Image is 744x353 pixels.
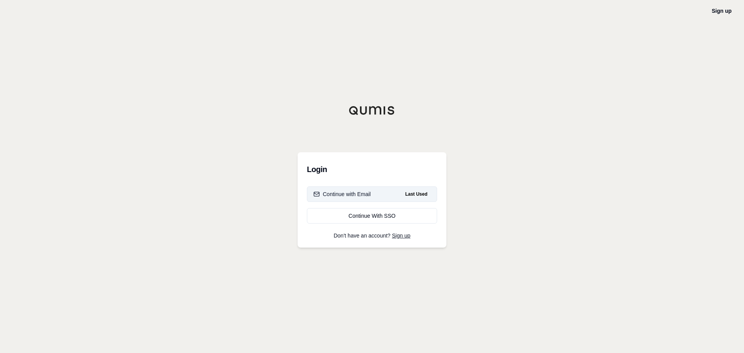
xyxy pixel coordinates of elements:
[712,8,732,14] a: Sign up
[313,212,431,220] div: Continue With SSO
[349,106,395,115] img: Qumis
[307,186,437,202] button: Continue with EmailLast Used
[402,189,431,199] span: Last Used
[313,190,371,198] div: Continue with Email
[307,233,437,238] p: Don't have an account?
[307,162,437,177] h3: Login
[307,208,437,224] a: Continue With SSO
[392,232,410,239] a: Sign up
